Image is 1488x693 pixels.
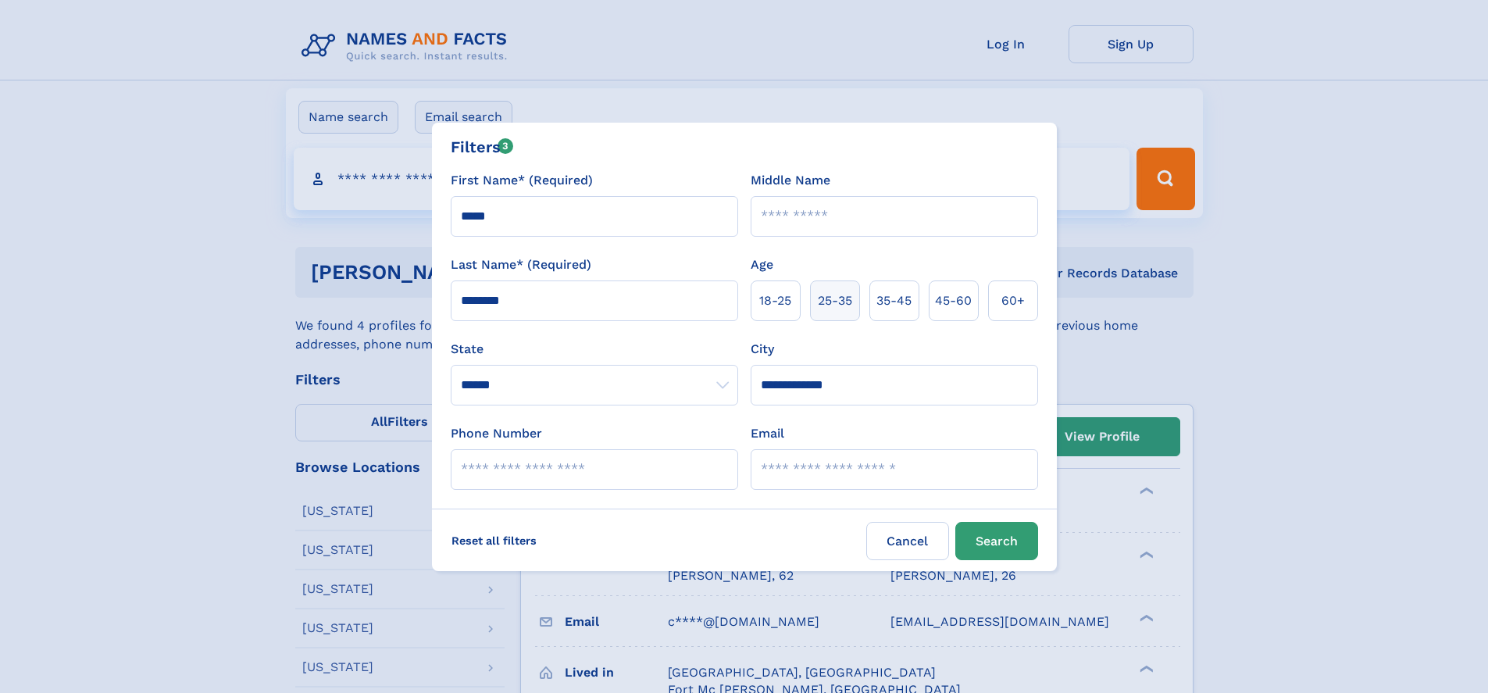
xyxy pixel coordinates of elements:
button: Search [955,522,1038,560]
span: 60+ [1001,291,1025,310]
label: Email [751,424,784,443]
label: Middle Name [751,171,830,190]
span: 25‑35 [818,291,852,310]
label: Last Name* (Required) [451,255,591,274]
label: First Name* (Required) [451,171,593,190]
label: Phone Number [451,424,542,443]
label: Age [751,255,773,274]
span: 45‑60 [935,291,972,310]
label: Reset all filters [441,522,547,559]
label: City [751,340,774,359]
span: 18‑25 [759,291,791,310]
span: 35‑45 [876,291,912,310]
label: State [451,340,738,359]
div: Filters [451,135,514,159]
label: Cancel [866,522,949,560]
